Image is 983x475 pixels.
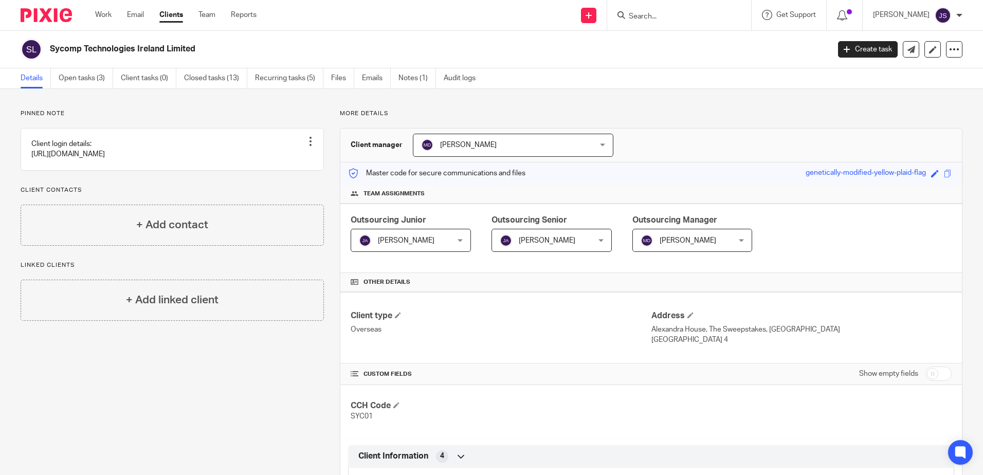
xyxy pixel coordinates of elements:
h4: CUSTOM FIELDS [351,370,651,378]
img: svg%3E [359,234,371,247]
a: Email [127,10,144,20]
h4: + Add contact [136,217,208,233]
p: Client contacts [21,186,324,194]
a: Create task [838,41,898,58]
img: svg%3E [935,7,951,24]
span: [PERSON_NAME] [519,237,575,244]
a: Open tasks (3) [59,68,113,88]
a: Notes (1) [398,68,436,88]
input: Search [628,12,720,22]
label: Show empty fields [859,369,918,379]
span: Get Support [776,11,816,19]
p: Alexandra House, The Sweepstakes, [GEOGRAPHIC_DATA] [651,324,952,335]
h4: + Add linked client [126,292,219,308]
p: Linked clients [21,261,324,269]
img: svg%3E [421,139,433,151]
p: [GEOGRAPHIC_DATA] 4 [651,335,952,345]
a: Reports [231,10,257,20]
img: Pixie [21,8,72,22]
h2: Sycomp Technologies Ireland Limited [50,44,668,54]
a: Files [331,68,354,88]
a: Closed tasks (13) [184,68,247,88]
h4: Address [651,310,952,321]
span: 4 [440,451,444,461]
h3: Client manager [351,140,403,150]
img: svg%3E [21,39,42,60]
h4: CCH Code [351,400,651,411]
p: [PERSON_NAME] [873,10,930,20]
a: Details [21,68,51,88]
a: Audit logs [444,68,483,88]
div: genetically-modified-yellow-plaid-flag [806,168,926,179]
a: Team [198,10,215,20]
a: Client tasks (0) [121,68,176,88]
img: svg%3E [500,234,512,247]
a: Clients [159,10,183,20]
p: Overseas [351,324,651,335]
a: Emails [362,68,391,88]
h4: Client type [351,310,651,321]
span: Client Information [358,451,428,462]
a: Work [95,10,112,20]
p: Pinned note [21,109,324,118]
p: More details [340,109,962,118]
span: [PERSON_NAME] [440,141,497,149]
span: SYC01 [351,413,373,420]
span: Outsourcing Manager [632,216,717,224]
span: Outsourcing Senior [491,216,567,224]
span: Team assignments [363,190,425,198]
span: [PERSON_NAME] [660,237,716,244]
p: Master code for secure communications and files [348,168,525,178]
span: [PERSON_NAME] [378,237,434,244]
img: svg%3E [641,234,653,247]
span: Other details [363,278,410,286]
a: Recurring tasks (5) [255,68,323,88]
span: Outsourcing Junior [351,216,426,224]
